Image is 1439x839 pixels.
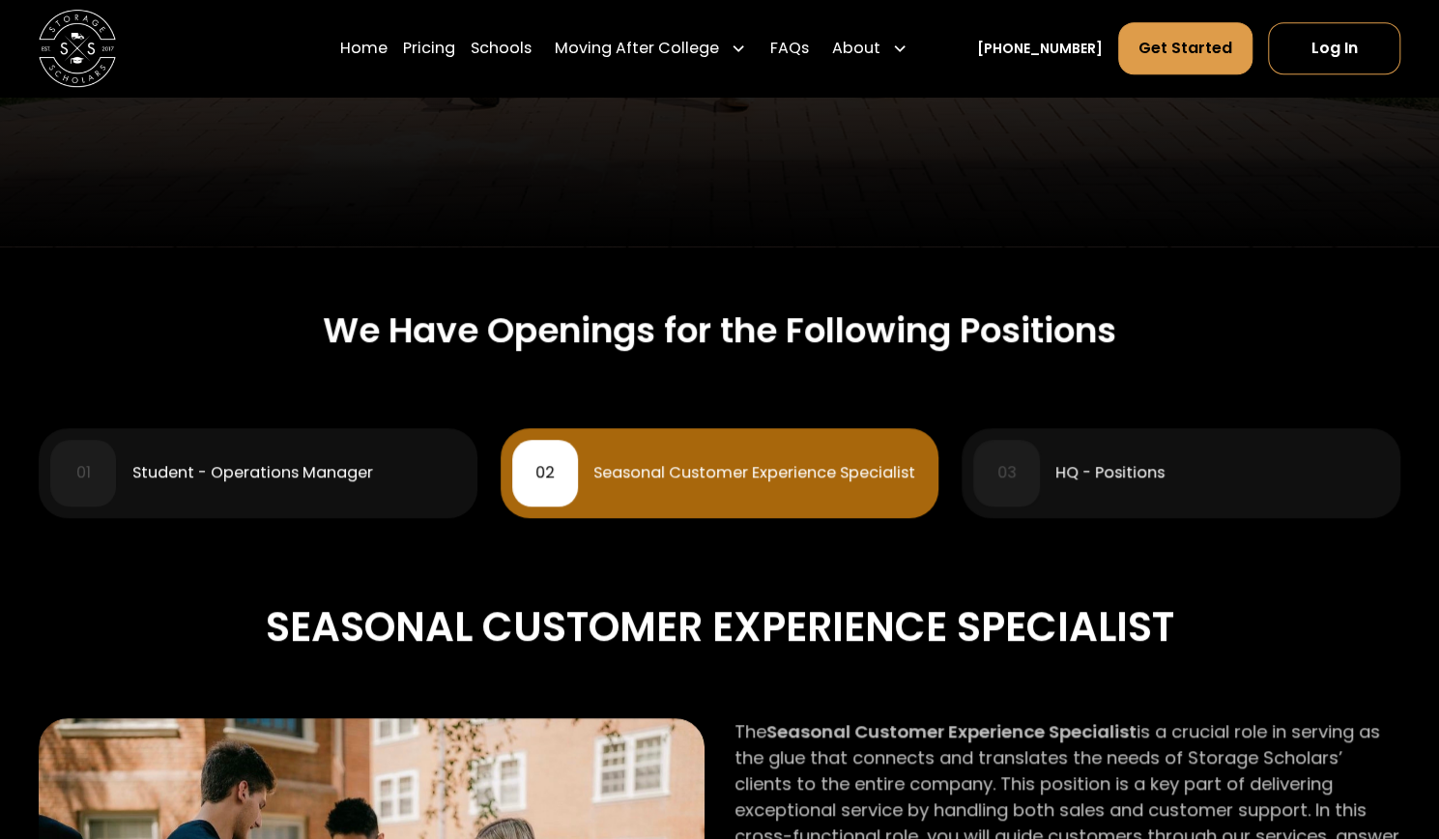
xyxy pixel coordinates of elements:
a: Get Started [1118,22,1252,74]
div: SEASONAL CUSTOMER EXPERIENCE SPECIALIST [39,595,1400,660]
div: Seasonal Customer Experience Specialist [593,465,915,480]
div: 02 [535,465,555,480]
div: Moving After College [555,37,719,60]
a: [PHONE_NUMBER] [977,39,1103,59]
div: About [824,21,915,75]
a: Pricing [403,21,455,75]
a: FAQs [769,21,808,75]
strong: Seasonal Customer Experience Specialist [766,719,1137,743]
a: Home [340,21,388,75]
div: HQ - Positions [1055,465,1165,480]
a: Log In [1268,22,1400,74]
div: 01 [76,465,91,480]
div: 03 [997,465,1017,480]
div: Moving After College [547,21,754,75]
div: Student - Operations Manager [132,465,373,480]
a: Schools [471,21,532,75]
img: Storage Scholars main logo [39,10,116,87]
div: About [832,37,880,60]
h2: We Have Openings for the Following Positions [323,309,1116,351]
a: home [39,10,116,87]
